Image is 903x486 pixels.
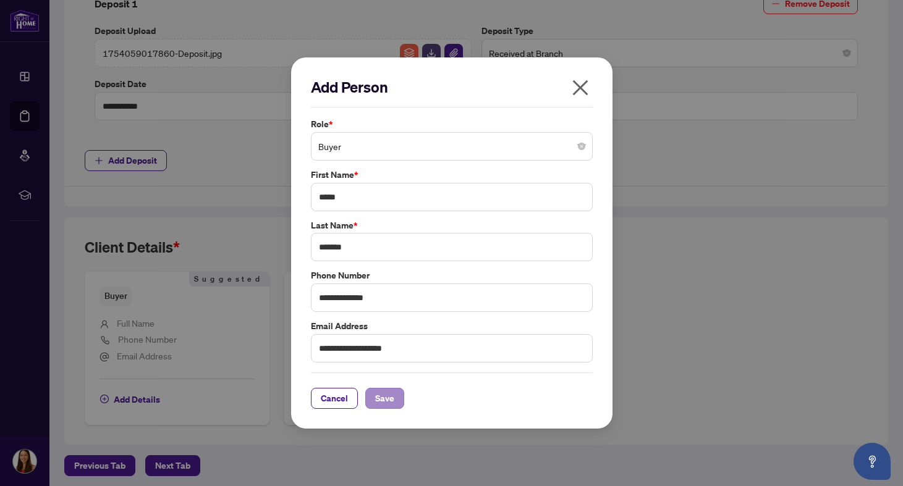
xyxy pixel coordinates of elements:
[311,388,358,409] button: Cancel
[311,117,593,131] label: Role
[318,135,585,158] span: Buyer
[570,78,590,98] span: close
[311,269,593,282] label: Phone Number
[311,319,593,333] label: Email Address
[321,388,348,408] span: Cancel
[311,219,593,232] label: Last Name
[854,443,891,480] button: Open asap
[578,143,585,150] span: close-circle
[365,388,404,409] button: Save
[311,168,593,182] label: First Name
[311,77,593,97] h2: Add Person
[375,388,394,408] span: Save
